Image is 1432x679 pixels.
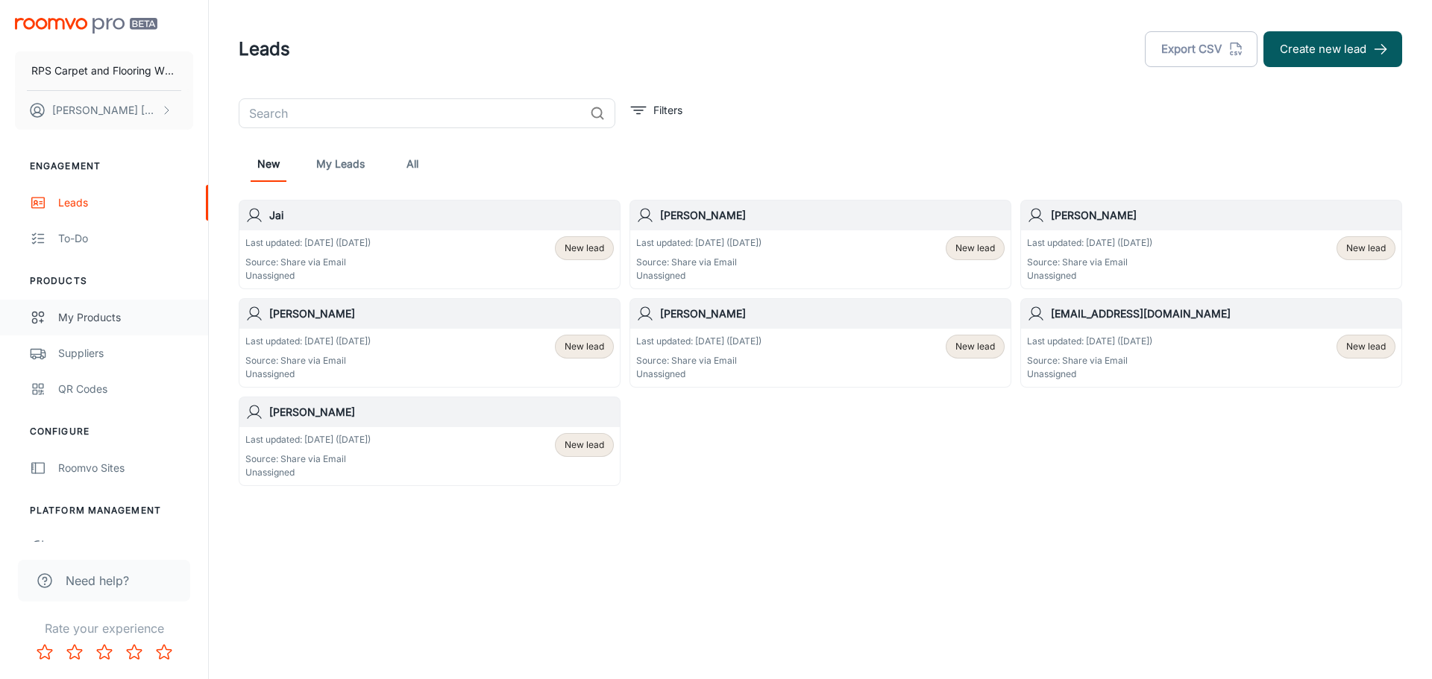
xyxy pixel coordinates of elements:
p: Source: Share via Email [1027,354,1152,367]
p: Last updated: [DATE] ([DATE]) [245,433,371,446]
div: Suppliers [58,345,193,361]
p: Unassigned [1027,367,1152,381]
h6: [PERSON_NAME] [660,207,1005,224]
p: Last updated: [DATE] ([DATE]) [1027,236,1152,250]
button: filter [627,98,686,122]
p: Last updated: [DATE] ([DATE]) [245,236,371,250]
a: My Leads [316,146,365,182]
span: New lead [565,241,604,255]
h6: [PERSON_NAME] [1051,207,1395,224]
span: Need help? [66,572,129,590]
a: [PERSON_NAME]Last updated: [DATE] ([DATE])Source: Share via EmailUnassignedNew lead [239,298,621,388]
p: RPS Carpet and Flooring Wholesalers LLC [31,63,177,79]
p: Source: Share via Email [636,354,761,367]
span: New lead [955,241,995,255]
h6: Jai [269,207,614,224]
h6: [EMAIL_ADDRESS][DOMAIN_NAME] [1051,306,1395,322]
button: RPS Carpet and Flooring Wholesalers LLC [15,51,193,90]
p: Unassigned [1027,269,1152,282]
a: [PERSON_NAME]Last updated: [DATE] ([DATE])Source: Share via EmailUnassignedNew lead [629,298,1011,388]
h6: [PERSON_NAME] [660,306,1005,322]
div: User Administration [58,539,193,555]
div: QR Codes [58,381,193,397]
span: New lead [565,438,604,452]
button: Create new lead [1263,31,1402,67]
button: [PERSON_NAME] [PERSON_NAME] [15,91,193,130]
a: [PERSON_NAME]Last updated: [DATE] ([DATE])Source: Share via EmailUnassignedNew lead [629,200,1011,289]
a: [EMAIL_ADDRESS][DOMAIN_NAME]Last updated: [DATE] ([DATE])Source: Share via EmailUnassignedNew lead [1020,298,1402,388]
p: Last updated: [DATE] ([DATE]) [245,335,371,348]
span: New lead [565,340,604,353]
h6: [PERSON_NAME] [269,306,614,322]
div: Roomvo Sites [58,460,193,476]
p: Source: Share via Email [245,354,371,367]
p: Source: Share via Email [245,452,371,466]
span: New lead [1346,241,1386,255]
img: Roomvo PRO Beta [15,18,157,34]
a: [PERSON_NAME]Last updated: [DATE] ([DATE])Source: Share via EmailUnassignedNew lead [1020,200,1402,289]
p: Filters [653,102,682,119]
p: Unassigned [636,269,761,282]
p: Unassigned [245,269,371,282]
h1: Leads [239,36,290,63]
a: New [251,146,286,182]
p: Unassigned [636,367,761,381]
a: JaiLast updated: [DATE] ([DATE])Source: Share via EmailUnassignedNew lead [239,200,621,289]
p: Source: Share via Email [636,256,761,269]
div: Leads [58,195,193,211]
h6: [PERSON_NAME] [269,404,614,420]
p: Source: Share via Email [245,256,371,269]
p: Last updated: [DATE] ([DATE]) [636,236,761,250]
span: New lead [955,340,995,353]
div: My Products [58,309,193,326]
a: All [395,146,430,182]
p: Last updated: [DATE] ([DATE]) [1027,335,1152,348]
p: Last updated: [DATE] ([DATE]) [636,335,761,348]
p: Source: Share via Email [1027,256,1152,269]
button: Export CSV [1145,31,1257,67]
span: New lead [1346,340,1386,353]
div: To-do [58,230,193,247]
input: Search [239,98,584,128]
a: [PERSON_NAME]Last updated: [DATE] ([DATE])Source: Share via EmailUnassignedNew lead [239,397,621,486]
p: [PERSON_NAME] [PERSON_NAME] [52,102,157,119]
p: Unassigned [245,367,371,381]
p: Unassigned [245,466,371,479]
